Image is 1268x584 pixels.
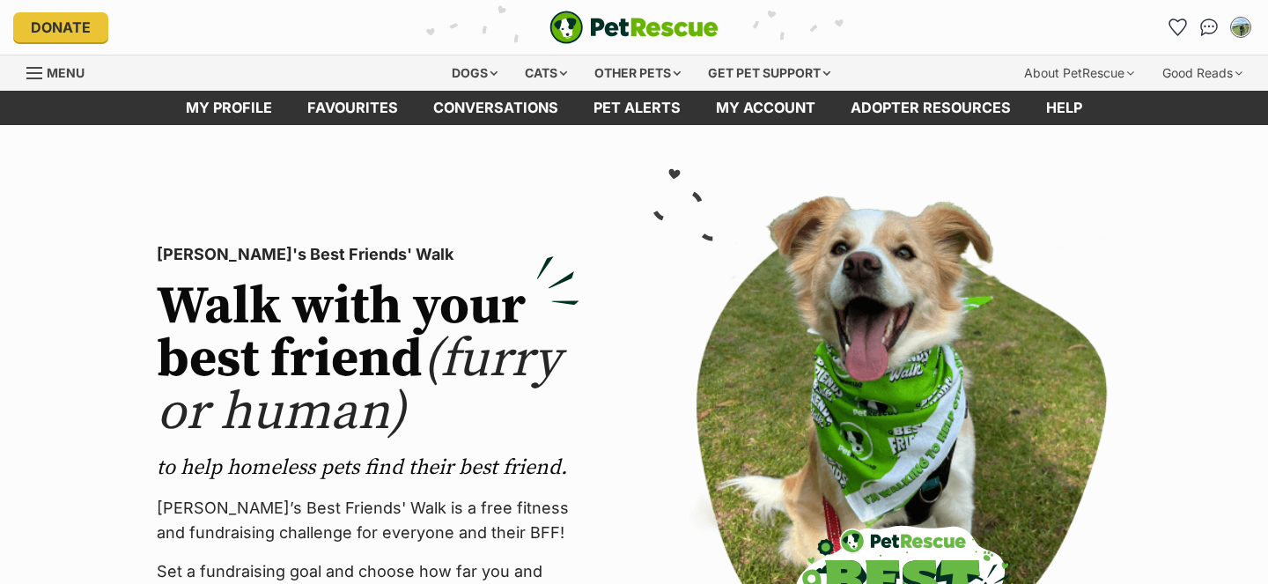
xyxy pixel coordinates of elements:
[576,91,698,125] a: Pet alerts
[157,281,579,440] h2: Walk with your best friend
[168,91,290,125] a: My profile
[157,327,561,446] span: (furry or human)
[1150,55,1255,91] div: Good Reads
[439,55,510,91] div: Dogs
[416,91,576,125] a: conversations
[157,496,579,545] p: [PERSON_NAME]’s Best Friends' Walk is a free fitness and fundraising challenge for everyone and t...
[1028,91,1100,125] a: Help
[1227,13,1255,41] button: My account
[512,55,579,91] div: Cats
[1163,13,1191,41] a: Favourites
[696,55,843,91] div: Get pet support
[1195,13,1223,41] a: Conversations
[549,11,719,44] img: logo-e224e6f780fb5917bec1dbf3a21bbac754714ae5b6737aabdf751b685950b380.svg
[698,91,833,125] a: My account
[582,55,693,91] div: Other pets
[1232,18,1250,36] img: May Pham profile pic
[549,11,719,44] a: PetRescue
[833,91,1028,125] a: Adopter resources
[1200,18,1219,36] img: chat-41dd97257d64d25036548639549fe6c8038ab92f7586957e7f3b1b290dea8141.svg
[1012,55,1146,91] div: About PetRescue
[26,55,97,87] a: Menu
[47,65,85,80] span: Menu
[157,242,579,267] p: [PERSON_NAME]'s Best Friends' Walk
[290,91,416,125] a: Favourites
[157,454,579,482] p: to help homeless pets find their best friend.
[1163,13,1255,41] ul: Account quick links
[13,12,108,42] a: Donate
